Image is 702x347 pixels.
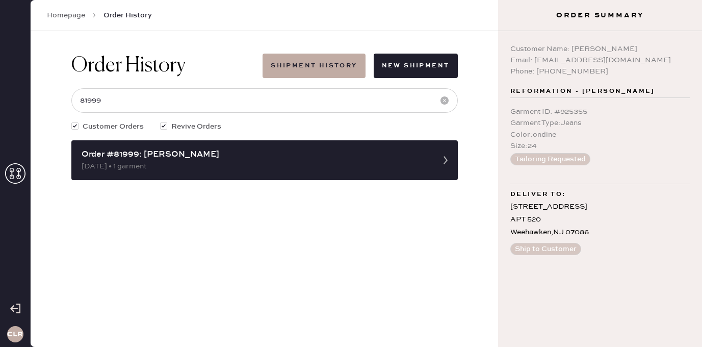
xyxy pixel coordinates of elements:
button: New Shipment [374,54,458,78]
h3: Order Summary [498,10,702,20]
input: Search by order number, customer name, email or phone number [71,88,458,113]
span: Revive Orders [171,121,221,132]
h1: Order History [71,54,186,78]
a: Homepage [47,10,85,20]
button: Shipment History [263,54,365,78]
div: Garment Type : Jeans [510,117,690,129]
iframe: Front Chat [654,301,697,345]
div: Color : ondine [510,129,690,140]
span: Reformation - [PERSON_NAME] [510,85,655,97]
div: Email: [EMAIL_ADDRESS][DOMAIN_NAME] [510,55,690,66]
div: Order #81999: [PERSON_NAME] [82,148,429,161]
div: Garment ID : # 925355 [510,106,690,117]
span: Deliver to: [510,188,565,201]
span: Customer Orders [83,121,144,132]
div: Phone: [PHONE_NUMBER] [510,66,690,77]
button: Tailoring Requested [510,153,590,165]
div: Size : 24 [510,140,690,152]
h3: CLR [7,331,23,338]
button: Ship to Customer [510,243,581,255]
span: Order History [103,10,152,20]
div: Customer Name: [PERSON_NAME] [510,43,690,55]
div: [STREET_ADDRESS] APT 520 Weehawken , NJ 07086 [510,201,690,239]
div: [DATE] • 1 garment [82,161,429,172]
